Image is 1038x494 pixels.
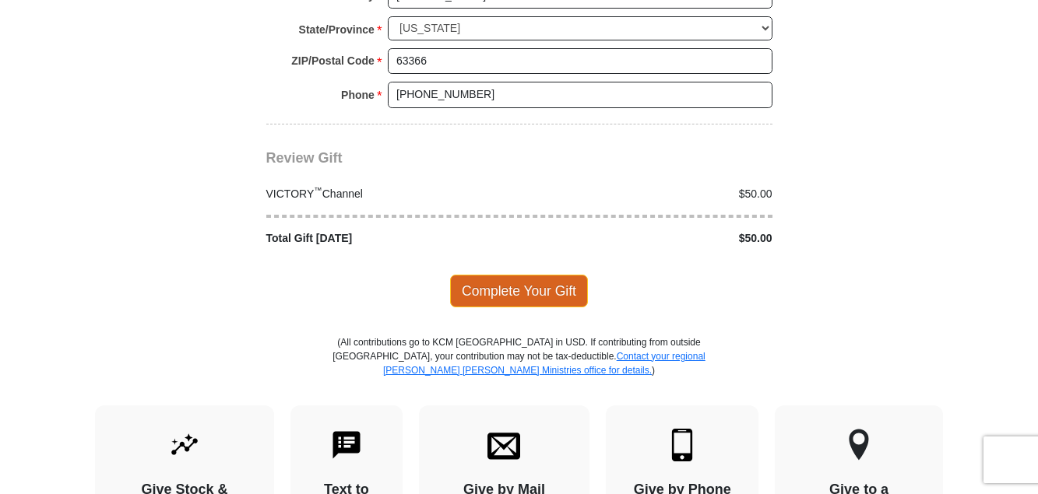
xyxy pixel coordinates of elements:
[258,230,519,247] div: Total Gift [DATE]
[258,186,519,202] div: VICTORY Channel
[450,275,588,307] span: Complete Your Gift
[341,84,375,106] strong: Phone
[266,150,343,166] span: Review Gift
[299,19,375,40] strong: State/Province
[666,429,698,461] img: mobile.svg
[168,429,201,461] img: give-by-stock.svg
[333,335,706,405] p: (All contributions go to KCM [GEOGRAPHIC_DATA] in USD. If contributing from outside [GEOGRAPHIC_D...
[487,429,520,461] img: envelope.svg
[519,186,781,202] div: $50.00
[383,351,705,376] a: Contact your regional [PERSON_NAME] [PERSON_NAME] Ministries office for details.
[330,429,363,461] img: text-to-give.svg
[848,429,870,461] img: other-region
[314,185,322,194] sup: ™
[291,50,375,72] strong: ZIP/Postal Code
[519,230,781,247] div: $50.00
